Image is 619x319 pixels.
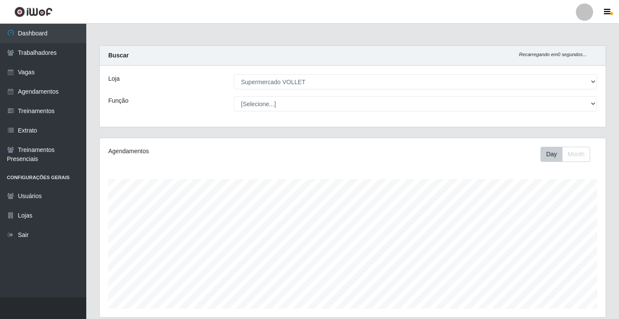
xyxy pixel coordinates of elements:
[108,96,129,105] label: Função
[519,52,587,57] i: Recarregando em 0 segundos...
[540,147,590,162] div: First group
[562,147,590,162] button: Month
[540,147,562,162] button: Day
[540,147,597,162] div: Toolbar with button groups
[108,52,129,59] strong: Buscar
[14,6,53,17] img: CoreUI Logo
[108,147,305,156] div: Agendamentos
[108,74,119,83] label: Loja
